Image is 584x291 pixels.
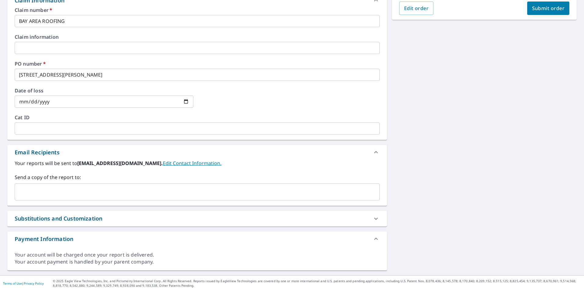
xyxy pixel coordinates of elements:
[15,235,73,243] div: Payment Information
[3,281,22,286] a: Terms of Use
[24,281,44,286] a: Privacy Policy
[15,115,380,120] label: Cat ID
[15,251,380,258] div: Your account will be charged once your report is delivered.
[15,148,60,156] div: Email Recipients
[7,232,387,246] div: Payment Information
[532,5,565,12] span: Submit order
[404,5,429,12] span: Edit order
[527,2,570,15] button: Submit order
[15,174,380,181] label: Send a copy of the report to:
[15,214,102,223] div: Substitutions and Customization
[15,8,380,13] label: Claim number
[7,211,387,226] div: Substitutions and Customization
[15,88,193,93] label: Date of loss
[15,160,380,167] label: Your reports will be sent to
[163,160,221,167] a: EditContactInfo
[3,282,44,285] p: |
[399,2,434,15] button: Edit order
[15,61,380,66] label: PO number
[7,145,387,160] div: Email Recipients
[53,279,581,288] p: © 2025 Eagle View Technologies, Inc. and Pictometry International Corp. All Rights Reserved. Repo...
[15,258,380,265] div: Your account payment is handled by your parent company.
[15,34,380,39] label: Claim information
[77,160,163,167] b: [EMAIL_ADDRESS][DOMAIN_NAME].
